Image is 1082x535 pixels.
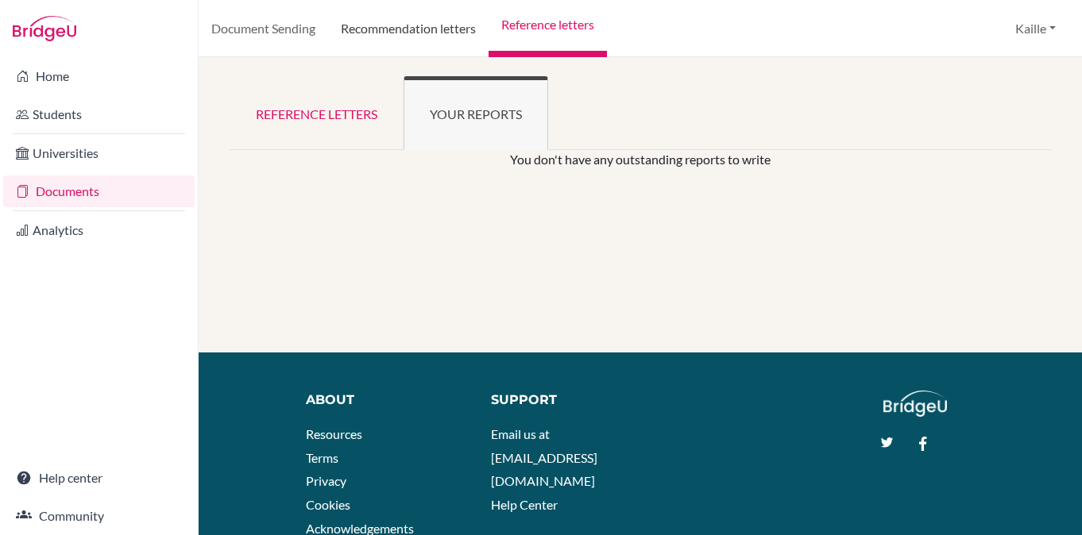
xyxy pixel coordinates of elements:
[230,76,404,150] a: Reference letters
[13,16,76,41] img: Bridge-U
[491,426,597,488] a: Email us at [EMAIL_ADDRESS][DOMAIN_NAME]
[3,137,195,169] a: Universities
[491,497,558,512] a: Help Center
[3,98,195,130] a: Students
[404,76,548,150] a: Your reports
[3,500,195,532] a: Community
[1008,13,1063,44] button: Kaille
[883,391,948,417] img: logo_white@2x-f4f0deed5e89b7ecb1c2cc34c3e3d731f90f0f143d5ea2071677605dd97b5244.png
[306,450,338,465] a: Terms
[3,462,195,494] a: Help center
[306,391,455,410] div: About
[306,497,350,512] a: Cookies
[300,150,981,169] p: You don't have any outstanding reports to write
[306,426,362,441] a: Resources
[3,214,195,246] a: Analytics
[3,60,195,92] a: Home
[491,391,625,410] div: Support
[3,175,195,207] a: Documents
[306,473,346,488] a: Privacy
